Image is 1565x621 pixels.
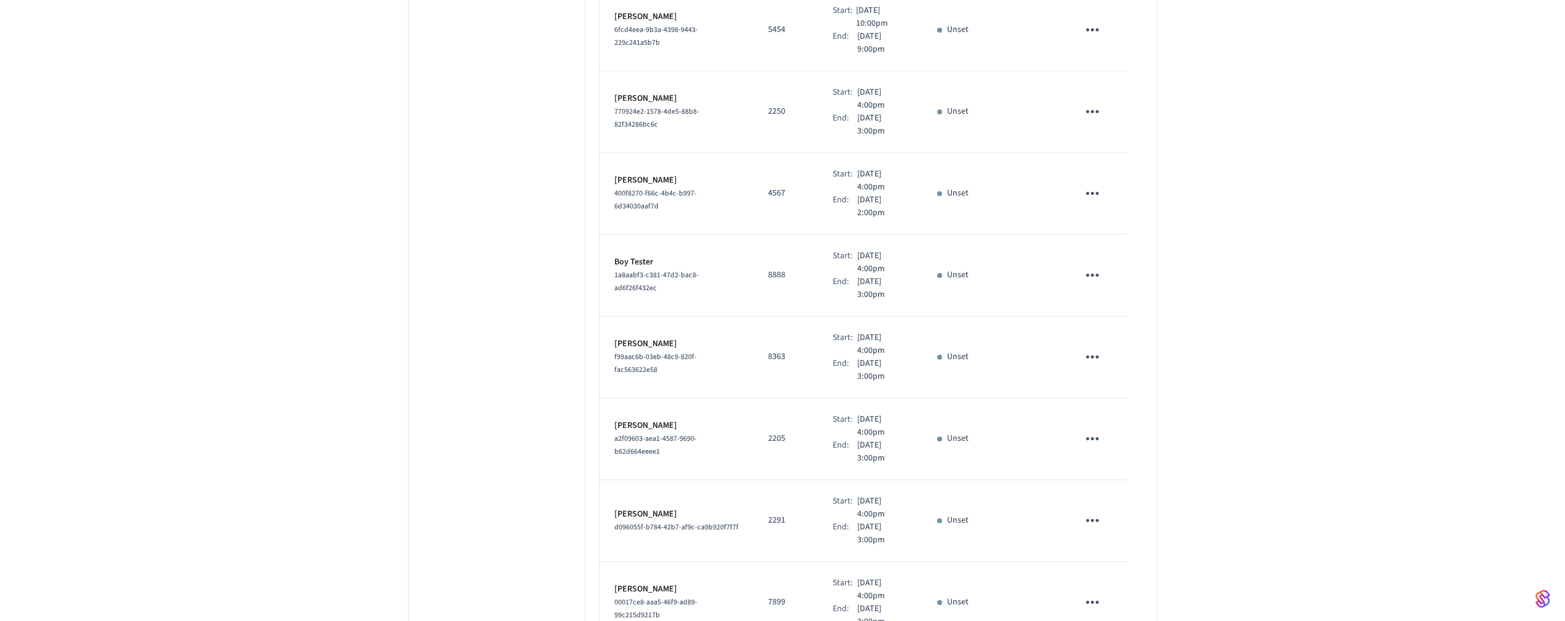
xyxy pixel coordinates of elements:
p: [PERSON_NAME] [614,338,739,350]
p: [DATE] 3:00pm [857,357,908,383]
div: End: [833,521,857,547]
div: Start: [833,413,857,439]
div: Start: [833,250,857,275]
p: [DATE] 4:00pm [857,495,908,521]
div: End: [833,357,857,383]
span: 6fcd4eea-9b3a-4398-9443-229c241a5b7b [614,25,698,48]
div: End: [833,439,857,465]
div: End: [833,275,857,301]
span: f99aac6b-03eb-48c9-820f-fac563622e58 [614,352,697,375]
p: [DATE] 9:00pm [857,30,908,56]
p: 2291 [768,514,803,527]
p: [PERSON_NAME] [614,174,739,187]
p: [DATE] 4:00pm [857,250,908,275]
div: Start: [833,168,857,194]
p: Unset [947,350,969,363]
div: Start: [833,4,856,30]
p: Unset [947,514,969,527]
div: Start: [833,331,857,357]
p: [PERSON_NAME] [614,419,739,432]
p: [DATE] 10:00pm [856,4,908,30]
div: Start: [833,577,857,603]
p: 7899 [768,596,803,609]
p: Unset [947,23,969,36]
p: 2205 [768,432,803,445]
p: Boy Tester [614,256,739,269]
p: [DATE] 3:00pm [857,439,908,465]
span: 770924e2-1578-4de5-88b8-82f34286bc6c [614,106,699,130]
p: 8888 [768,269,803,282]
p: [DATE] 4:00pm [857,413,908,439]
span: 00017ce8-aaa5-46f9-ad89-99c215d9217b [614,597,697,620]
span: 1a8aabf3-c381-47d2-bac8-ad6f26f432ec [614,270,699,293]
p: [DATE] 3:00pm [857,112,908,138]
p: 2250 [768,105,803,118]
p: 8363 [768,350,803,363]
p: [DATE] 3:00pm [857,521,908,547]
p: [DATE] 4:00pm [857,168,908,194]
p: [PERSON_NAME] [614,583,739,596]
p: [DATE] 4:00pm [857,577,908,603]
div: Start: [833,86,857,112]
p: Unset [947,596,969,609]
p: [PERSON_NAME] [614,508,739,521]
div: End: [833,30,857,56]
p: [PERSON_NAME] [614,92,739,105]
p: Unset [947,269,969,282]
p: 5454 [768,23,803,36]
p: [PERSON_NAME] [614,10,739,23]
p: [DATE] 3:00pm [857,275,908,301]
p: [DATE] 4:00pm [857,331,908,357]
span: a2f09603-aea1-4587-9690-b62d664eeee1 [614,433,697,457]
p: Unset [947,187,969,200]
img: SeamLogoGradient.69752ec5.svg [1535,589,1550,609]
p: Unset [947,432,969,445]
span: d096055f-b784-42b7-af9c-ca9b920f7f7f [614,522,739,532]
div: Start: [833,495,857,521]
p: [DATE] 4:00pm [857,86,908,112]
p: Unset [947,105,969,118]
p: 4567 [768,187,803,200]
span: 400f8270-f66c-4b4c-b997-6d34030aaf7d [614,188,697,212]
div: End: [833,112,857,138]
p: [DATE] 2:00pm [857,194,908,220]
div: End: [833,194,857,220]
